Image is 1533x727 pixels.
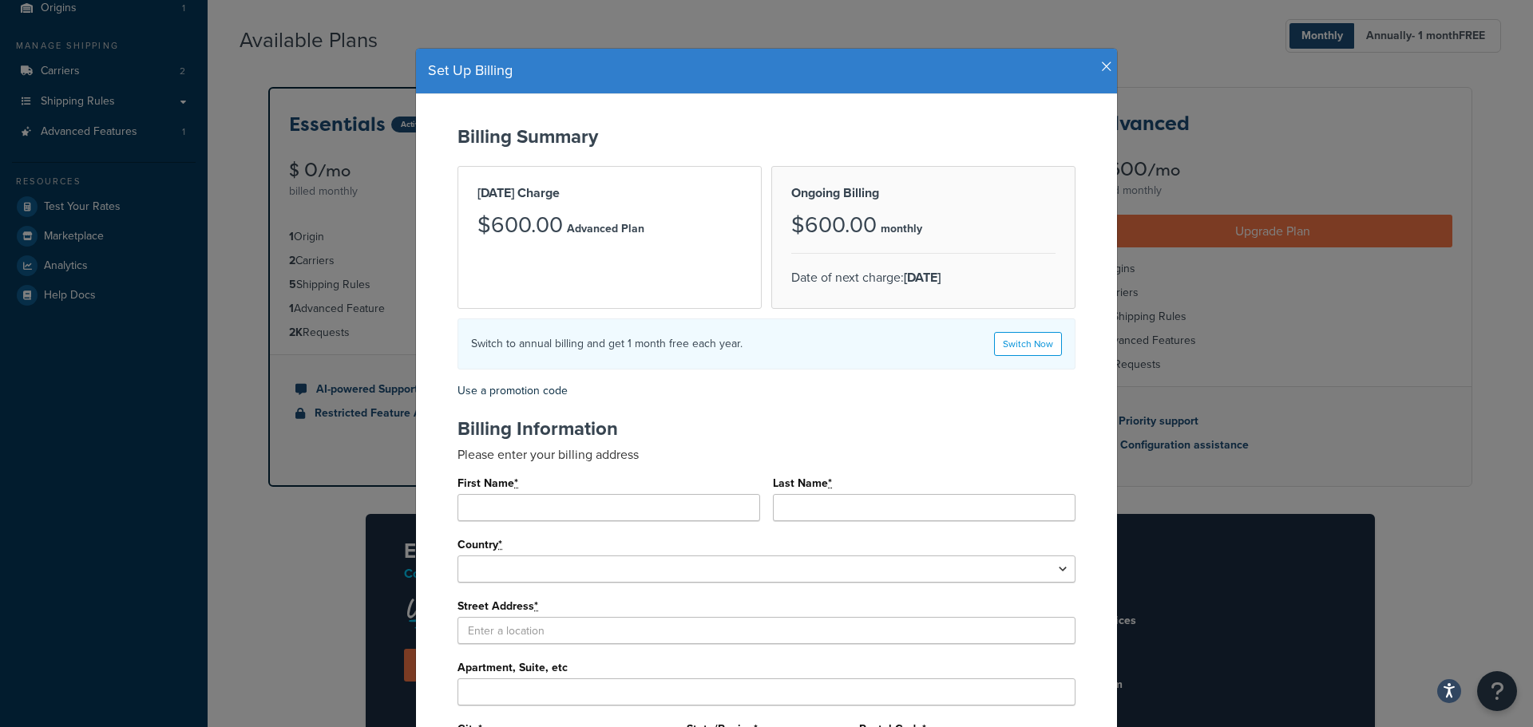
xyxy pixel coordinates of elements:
[458,617,1075,644] input: Enter a location
[791,186,1056,200] h2: Ongoing Billing
[458,126,1075,147] h2: Billing Summary
[994,332,1062,356] a: Switch Now
[458,477,519,490] label: First Name
[828,475,832,492] abbr: required
[458,662,568,674] label: Apartment, Suite, etc
[567,218,644,240] p: Advanced Plan
[458,539,503,551] label: Country
[477,213,563,238] h3: $600.00
[471,335,743,352] h4: Switch to annual billing and get 1 month free each year.
[458,600,539,613] label: Street Address
[428,61,1105,81] h4: Set Up Billing
[514,475,518,492] abbr: required
[773,477,833,490] label: Last Name
[458,445,1075,464] p: Please enter your billing address
[458,382,568,399] a: Use a promotion code
[881,218,922,240] p: monthly
[498,536,502,553] abbr: required
[534,598,538,614] abbr: required
[791,213,877,238] h3: $600.00
[791,267,1056,289] p: Date of next charge:
[458,418,1075,439] h2: Billing Information
[904,268,941,286] strong: [DATE]
[477,186,742,200] h2: [DATE] Charge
